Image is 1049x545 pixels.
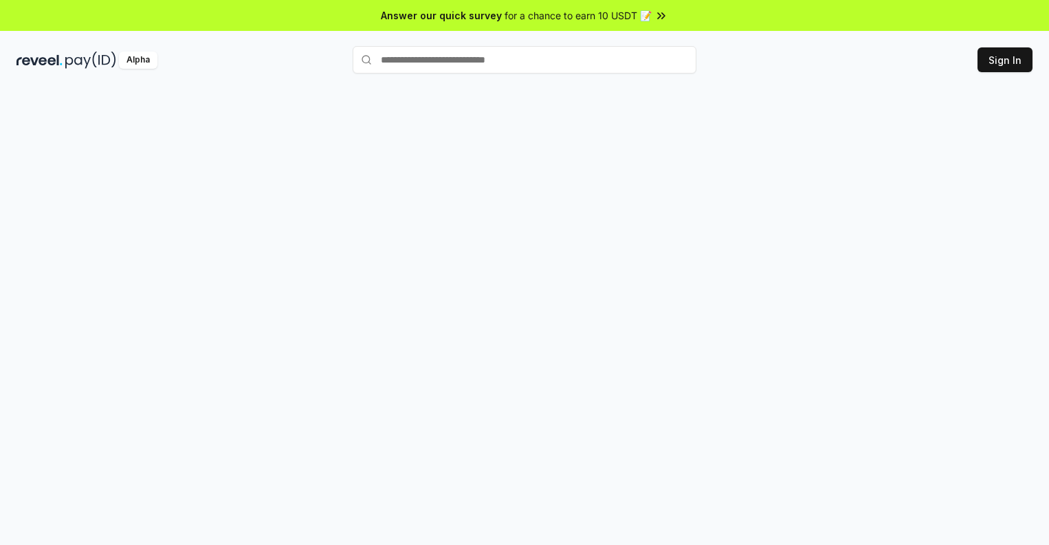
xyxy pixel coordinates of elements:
[381,8,502,23] span: Answer our quick survey
[119,52,157,69] div: Alpha
[16,52,63,69] img: reveel_dark
[978,47,1033,72] button: Sign In
[65,52,116,69] img: pay_id
[505,8,652,23] span: for a chance to earn 10 USDT 📝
